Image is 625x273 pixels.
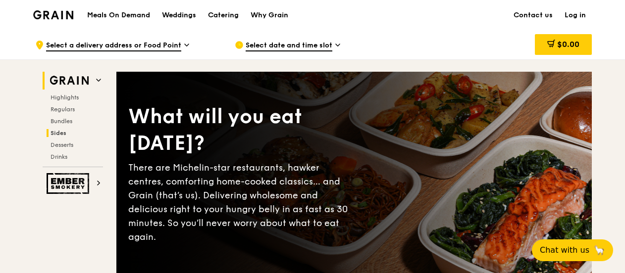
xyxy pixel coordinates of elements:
[33,10,73,19] img: Grain
[208,0,239,30] div: Catering
[202,0,245,30] a: Catering
[47,72,92,90] img: Grain web logo
[51,130,66,136] span: Sides
[559,0,592,30] a: Log in
[51,106,75,113] span: Regulars
[51,94,79,101] span: Highlights
[245,0,294,30] a: Why Grain
[162,0,196,30] div: Weddings
[246,41,332,51] span: Select date and time slot
[51,118,72,125] span: Bundles
[508,0,559,30] a: Contact us
[46,41,181,51] span: Select a delivery address or Food Point
[47,173,92,194] img: Ember Smokery web logo
[593,244,605,256] span: 🦙
[128,103,354,157] div: What will you eat [DATE]?
[128,161,354,244] div: There are Michelin-star restaurants, hawker centres, comforting home-cooked classics… and Grain (...
[540,244,589,256] span: Chat with us
[87,10,150,20] h1: Meals On Demand
[51,153,67,160] span: Drinks
[251,0,288,30] div: Why Grain
[557,40,579,49] span: $0.00
[51,141,73,148] span: Desserts
[156,0,202,30] a: Weddings
[532,239,613,261] button: Chat with us🦙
